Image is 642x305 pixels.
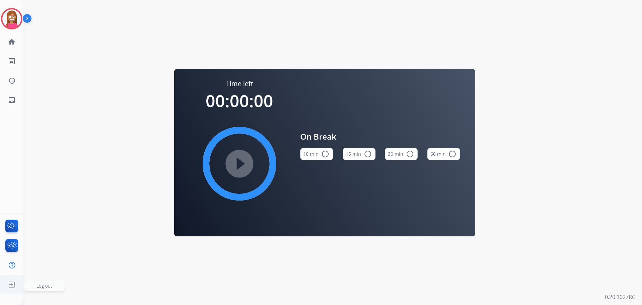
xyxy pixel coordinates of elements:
p: 0.20.1027RC [605,293,635,301]
mat-icon: inbox [8,96,16,104]
mat-icon: radio_button_unchecked [448,150,456,158]
mat-icon: history [8,77,16,85]
button: 10 min [300,148,333,160]
span: Log out [36,283,52,289]
mat-icon: radio_button_unchecked [321,150,329,158]
img: avatar [2,9,21,28]
button: 60 min [427,148,460,160]
button: 15 min [343,148,376,160]
span: 00:00:00 [206,89,273,112]
span: Time left [226,79,253,88]
mat-icon: radio_button_unchecked [406,150,414,158]
span: On Break [300,131,460,143]
button: 30 min [385,148,418,160]
mat-icon: home [8,38,16,46]
mat-icon: radio_button_unchecked [364,150,372,158]
mat-icon: list_alt [8,57,16,65]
